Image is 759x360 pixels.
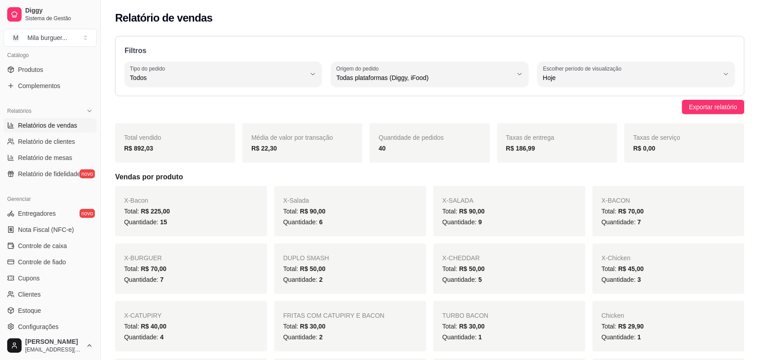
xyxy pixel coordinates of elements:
span: Total: [124,208,170,215]
a: Cupons [4,271,97,285]
span: Relatório de mesas [18,153,72,162]
button: Select a team [4,29,97,47]
span: Diggy [25,7,93,15]
span: R$ 90,00 [300,208,326,215]
span: R$ 70,00 [141,265,166,272]
span: X-Bacon [124,197,148,204]
span: TURBO BACON [442,312,489,319]
span: Total: [602,323,644,330]
span: Total: [602,208,644,215]
button: Escolher período de visualizaçãoHoje [538,62,735,87]
label: Origem do pedido [336,65,382,72]
span: Total: [124,323,166,330]
strong: R$ 186,99 [506,145,536,152]
span: [PERSON_NAME] [25,338,82,346]
span: 4 [160,333,164,341]
span: Produtos [18,65,43,74]
span: Quantidade de pedidos [379,134,444,141]
a: DiggySistema de Gestão [4,4,97,25]
span: Quantidade: [442,333,482,341]
span: 15 [160,218,167,226]
span: Quantidade: [602,276,641,283]
a: Controle de fiado [4,255,97,269]
span: R$ 45,00 [618,265,644,272]
span: M [11,33,20,42]
span: 3 [638,276,641,283]
span: X-BACON [602,197,630,204]
span: Quantidade: [124,333,164,341]
span: Cupons [18,274,40,283]
a: Relatório de clientes [4,134,97,149]
span: R$ 50,00 [459,265,485,272]
span: Quantidade: [602,333,641,341]
span: Todas plataformas (Diggy, iFood) [336,73,512,82]
span: Configurações [18,322,58,331]
div: Gerenciar [4,192,97,206]
strong: 40 [379,145,386,152]
span: R$ 70,00 [618,208,644,215]
span: 2 [319,333,323,341]
label: Tipo do pedido [130,65,168,72]
strong: R$ 22,30 [251,145,277,152]
span: Estoque [18,306,41,315]
span: Quantidade: [602,218,641,226]
button: Tipo do pedidoTodos [125,62,322,87]
span: Quantidade: [124,276,164,283]
span: 7 [160,276,164,283]
span: FRITAS COM CATUPIRY E BACON [283,312,384,319]
span: 2 [319,276,323,283]
span: 9 [478,218,482,226]
span: Controle de caixa [18,241,67,250]
span: Controle de fiado [18,258,66,267]
span: Quantidade: [283,333,323,341]
span: Relatórios [7,107,31,115]
h2: Relatório de vendas [115,11,213,25]
span: Quantidade: [283,218,323,226]
a: Nota Fiscal (NFC-e) [4,222,97,237]
span: Exportar relatório [689,102,737,112]
span: Total: [442,265,485,272]
a: Complementos [4,79,97,93]
a: Relatório de fidelidadenovo [4,167,97,181]
span: 6 [319,218,323,226]
span: Todos [130,73,306,82]
a: Configurações [4,320,97,334]
span: 5 [478,276,482,283]
span: Total: [283,208,326,215]
p: Filtros [125,45,735,56]
div: Mila burguer ... [27,33,67,42]
span: 1 [478,333,482,341]
span: X-CHEDDAR [442,254,480,262]
button: Exportar relatório [682,100,745,114]
label: Escolher período de visualização [543,65,625,72]
span: R$ 30,00 [459,323,485,330]
span: Total: [124,265,166,272]
span: Total: [602,265,644,272]
a: Relatórios de vendas [4,118,97,133]
span: Quantidade: [442,276,482,283]
span: X-Salada [283,197,309,204]
span: Quantidade: [124,218,167,226]
span: Entregadores [18,209,56,218]
span: Sistema de Gestão [25,15,93,22]
button: Origem do pedidoTodas plataformas (Diggy, iFood) [331,62,528,87]
span: Quantidade: [442,218,482,226]
span: R$ 50,00 [300,265,326,272]
strong: R$ 0,00 [634,145,656,152]
span: Total: [442,323,485,330]
span: X-Chicken [602,254,631,262]
span: Relatório de fidelidade [18,169,80,178]
span: X-BURGUER [124,254,162,262]
span: 7 [638,218,641,226]
span: Média de valor por transação [251,134,333,141]
span: Hoje [543,73,719,82]
span: R$ 225,00 [141,208,170,215]
span: [EMAIL_ADDRESS][DOMAIN_NAME] [25,346,82,353]
strong: R$ 892,03 [124,145,153,152]
span: Taxas de entrega [506,134,554,141]
span: X-SALADA [442,197,473,204]
a: Controle de caixa [4,239,97,253]
span: R$ 90,00 [459,208,485,215]
span: R$ 29,90 [618,323,644,330]
span: Quantidade: [283,276,323,283]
